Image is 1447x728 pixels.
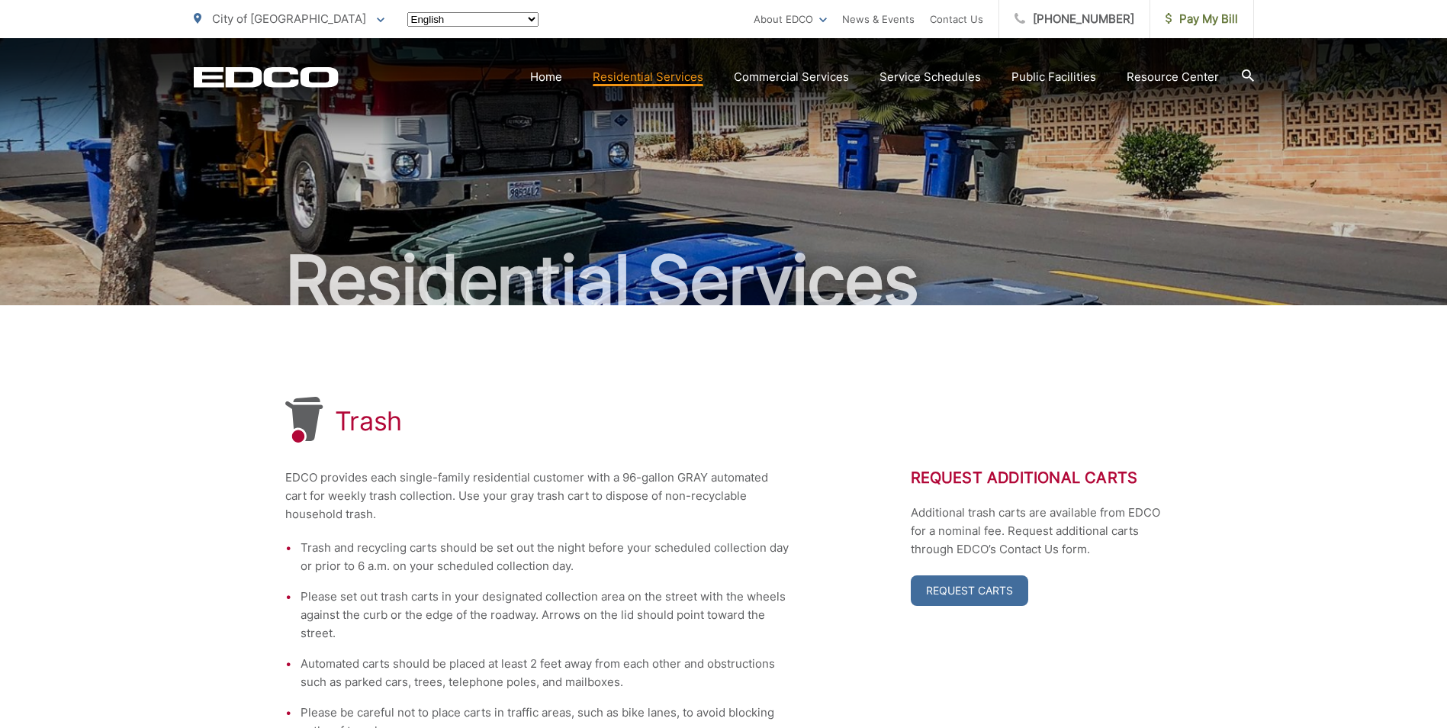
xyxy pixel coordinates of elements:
[911,575,1028,606] a: Request Carts
[911,504,1162,559] p: Additional trash carts are available from EDCO for a nominal fee. Request additional carts throug...
[212,11,366,26] span: City of [GEOGRAPHIC_DATA]
[1011,68,1096,86] a: Public Facilities
[879,68,981,86] a: Service Schedules
[1127,68,1219,86] a: Resource Center
[301,539,789,575] li: Trash and recycling carts should be set out the night before your scheduled collection day or pri...
[335,406,403,436] h1: Trash
[194,66,339,88] a: EDCD logo. Return to the homepage.
[734,68,849,86] a: Commercial Services
[842,10,915,28] a: News & Events
[754,10,827,28] a: About EDCO
[194,243,1254,319] h2: Residential Services
[1166,10,1238,28] span: Pay My Bill
[285,469,789,523] p: EDCO provides each single-family residential customer with a 96-gallon GRAY automated cart for we...
[301,588,789,643] li: Please set out trash carts in your designated collection area on the street with the wheels again...
[407,12,539,27] select: Select a language
[301,655,789,691] li: Automated carts should be placed at least 2 feet away from each other and obstructions such as pa...
[930,10,983,28] a: Contact Us
[911,469,1162,487] h2: Request Additional Carts
[593,68,703,86] a: Residential Services
[530,68,562,86] a: Home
